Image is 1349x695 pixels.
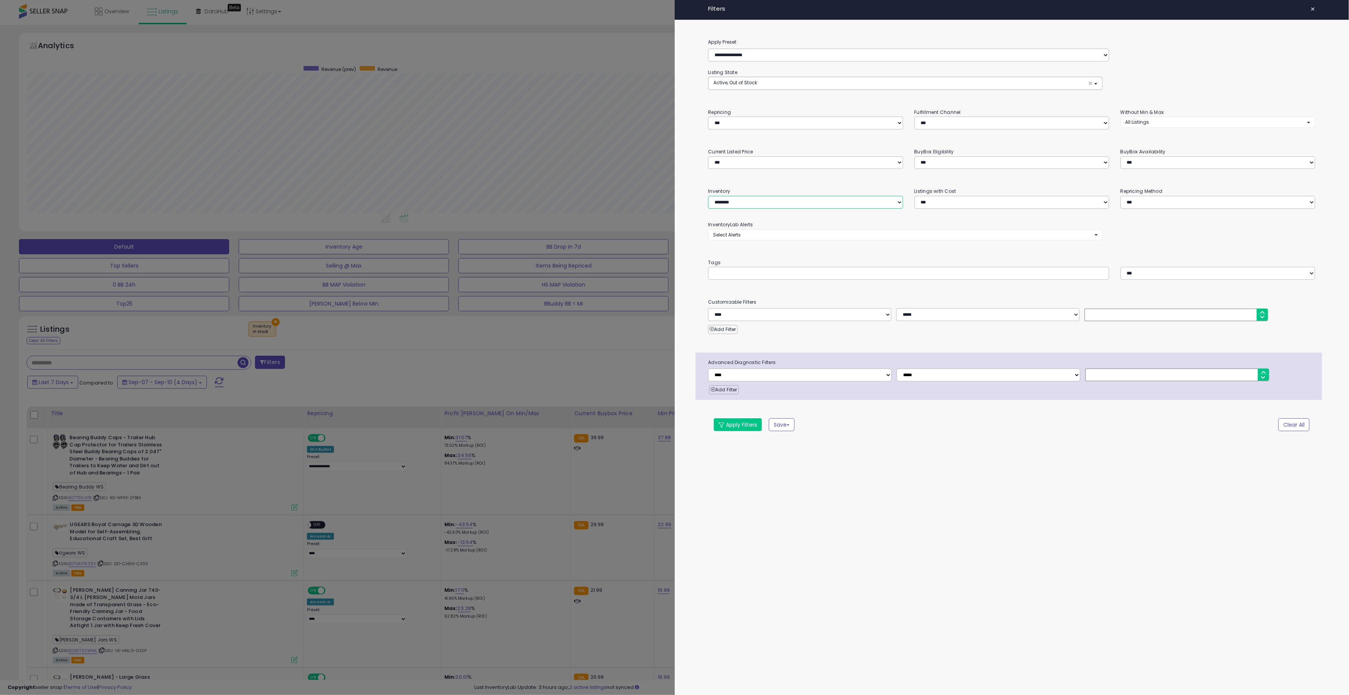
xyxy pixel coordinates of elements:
button: Apply Filters [714,418,762,431]
span: Select Alerts [713,232,741,238]
small: Without Min & Max [1121,109,1164,115]
span: Advanced Diagnostic Filters [702,358,1322,367]
label: Apply Preset: [702,38,1321,46]
button: Select Alerts [708,229,1103,240]
button: All Listings [1121,117,1315,128]
small: Listings with Cost [915,188,956,194]
small: Tags [702,258,1321,267]
span: × [1310,4,1315,14]
button: Active, Out of Stock × [708,77,1102,90]
button: Save [769,418,795,431]
small: InventoryLab Alerts [708,221,753,228]
h4: Filters [708,6,1315,12]
button: × [1307,4,1318,14]
small: BuyBox Availability [1121,148,1166,155]
button: Clear All [1278,418,1310,431]
small: Inventory [708,188,730,194]
span: All Listings [1125,119,1149,125]
small: Listing State [708,69,737,76]
small: Repricing Method [1121,188,1163,194]
small: Customizable Filters [702,298,1321,306]
button: Add Filter [708,325,737,334]
span: Active, Out of Stock [713,79,757,86]
span: × [1088,79,1093,87]
small: Repricing [708,109,731,115]
small: BuyBox Eligibility [915,148,954,155]
small: Fulfillment Channel [915,109,961,115]
small: Current Listed Price [708,148,753,155]
button: Add Filter [709,385,738,394]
